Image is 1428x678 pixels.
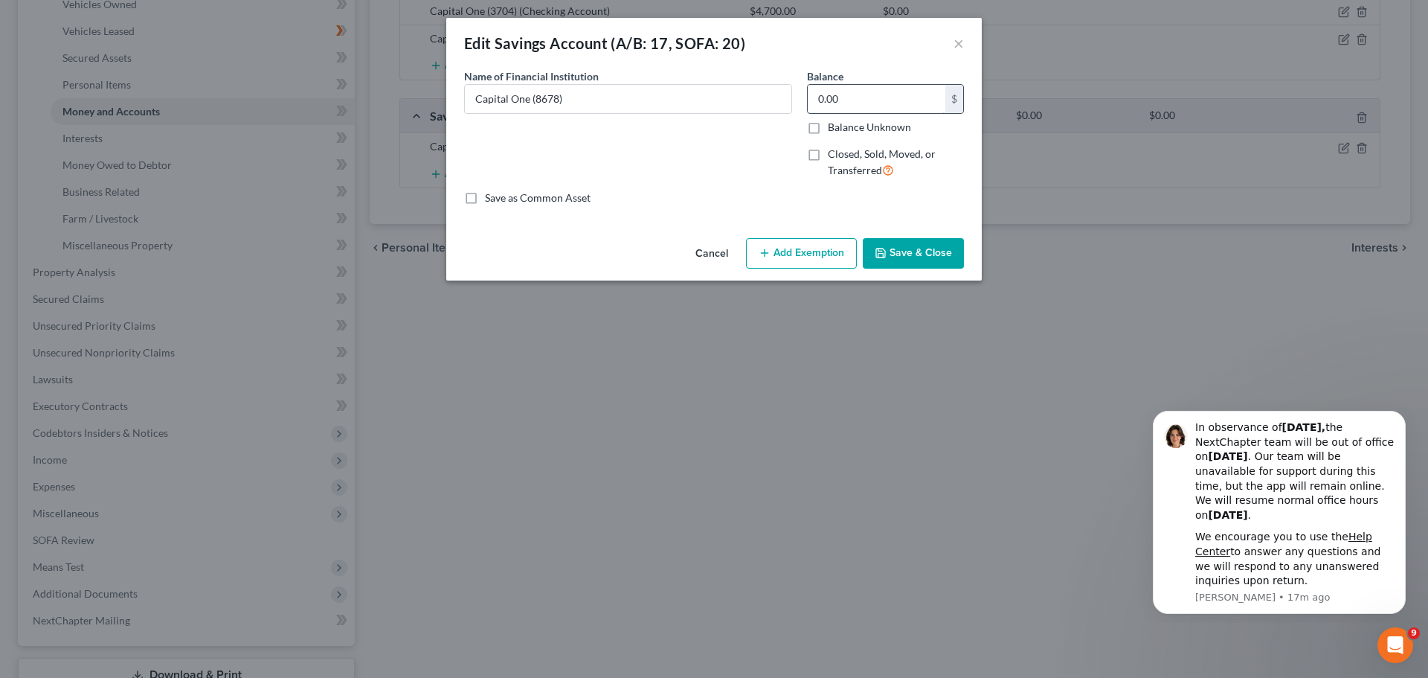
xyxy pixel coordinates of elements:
[746,238,857,269] button: Add Exemption
[828,120,911,135] label: Balance Unknown
[1408,627,1420,639] span: 9
[1377,627,1413,663] iframe: Intercom live chat
[684,240,740,269] button: Cancel
[807,68,843,84] label: Balance
[953,34,964,52] button: ×
[465,85,791,113] input: Enter name...
[863,238,964,269] button: Save & Close
[828,147,936,176] span: Closed, Sold, Moved, or Transferred
[485,191,591,205] label: Save as Common Asset
[945,85,963,113] div: $
[808,85,945,113] input: 0.00
[464,70,599,83] span: Name of Financial Institution
[1130,397,1428,623] iframe: Intercom notifications message
[464,33,745,54] div: Edit Savings Account (A/B: 17, SOFA: 20)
